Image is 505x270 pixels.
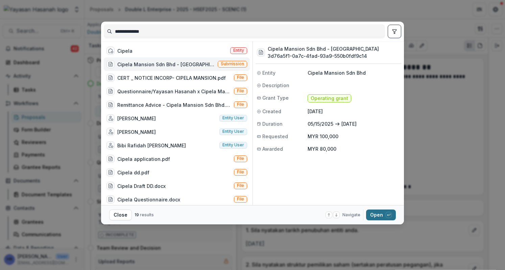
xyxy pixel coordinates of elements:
[135,212,139,217] span: 19
[117,169,149,176] div: Cipela dd.pdf
[117,115,156,122] div: [PERSON_NAME]
[308,120,333,127] p: 05/15/2025
[341,120,357,127] p: [DATE]
[308,133,400,140] p: MYR 100,000
[237,197,244,201] span: File
[308,108,400,115] p: [DATE]
[311,96,348,101] span: Operating grant
[366,210,396,220] button: Open
[117,61,215,68] div: Cipela Mansion Sdn Bhd - [GEOGRAPHIC_DATA]
[262,82,289,89] span: Description
[117,128,156,136] div: [PERSON_NAME]
[222,116,244,120] span: Entity user
[308,69,400,76] p: Cipela Mansion Sdn Bhd
[388,25,401,38] button: toggle filters
[262,145,283,152] span: Awarded
[117,142,186,149] div: Bibi Rafidah [PERSON_NAME]
[262,120,283,127] span: Duration
[268,52,379,59] h3: 3d76a5f1-0a7c-4fad-93a9-550b0fdf9c14
[222,129,244,134] span: Entity user
[262,108,281,115] span: Created
[117,88,231,95] div: Questionnaire/Yayasan Hasanah x Cipela Mansion - HSEF2024.pdf
[262,69,275,76] span: Entity
[262,94,289,101] span: Grant Type
[237,75,244,80] span: File
[140,212,154,217] span: results
[117,182,166,190] div: Cipela Draft DD.docx
[109,210,132,220] button: Close
[308,145,400,152] p: MYR 80,000
[237,89,244,93] span: File
[221,62,244,66] span: Submission
[237,170,244,174] span: File
[237,156,244,161] span: File
[237,102,244,107] span: File
[117,196,180,203] div: Cipela Questionnaire.docx
[237,183,244,188] span: File
[117,74,226,81] div: CERT _ NOTICE INCORP- CIPELA MANSION.pdf
[117,47,133,54] div: Cipela
[117,155,170,163] div: Cipela application.pdf
[117,101,231,108] div: Remittance Advice - Cipela Mansion Sdn Bhd.pdf
[262,133,288,140] span: Requested
[342,212,360,218] span: Navigate
[268,45,379,52] h3: Cipela Mansion Sdn Bhd - [GEOGRAPHIC_DATA]
[222,143,244,147] span: Entity user
[233,48,244,53] span: Entity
